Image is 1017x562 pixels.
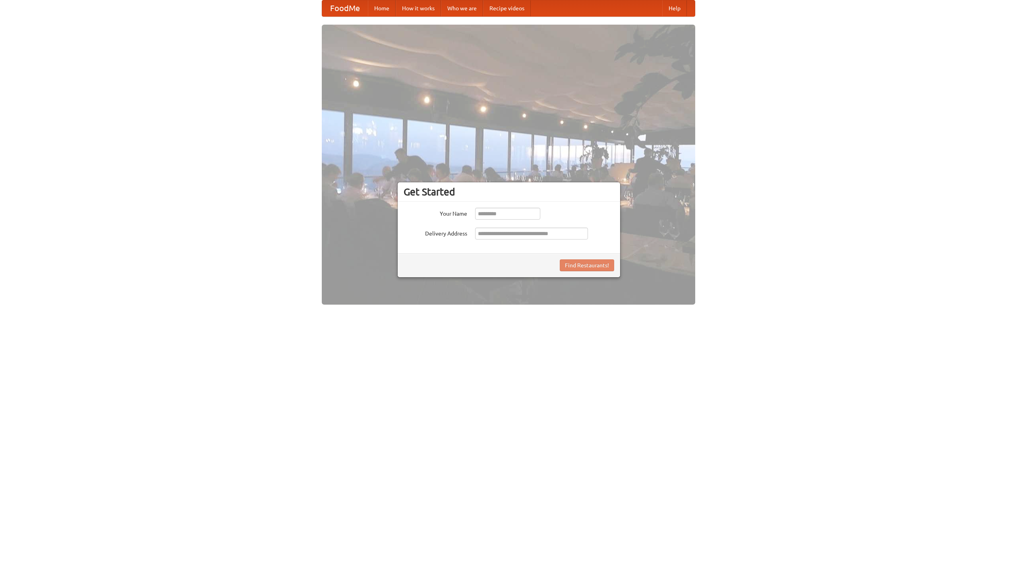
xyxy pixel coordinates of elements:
a: How it works [396,0,441,16]
a: Help [662,0,687,16]
a: Who we are [441,0,483,16]
button: Find Restaurants! [560,259,614,271]
a: Home [368,0,396,16]
a: Recipe videos [483,0,531,16]
a: FoodMe [322,0,368,16]
h3: Get Started [404,186,614,198]
label: Your Name [404,208,467,218]
label: Delivery Address [404,228,467,238]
